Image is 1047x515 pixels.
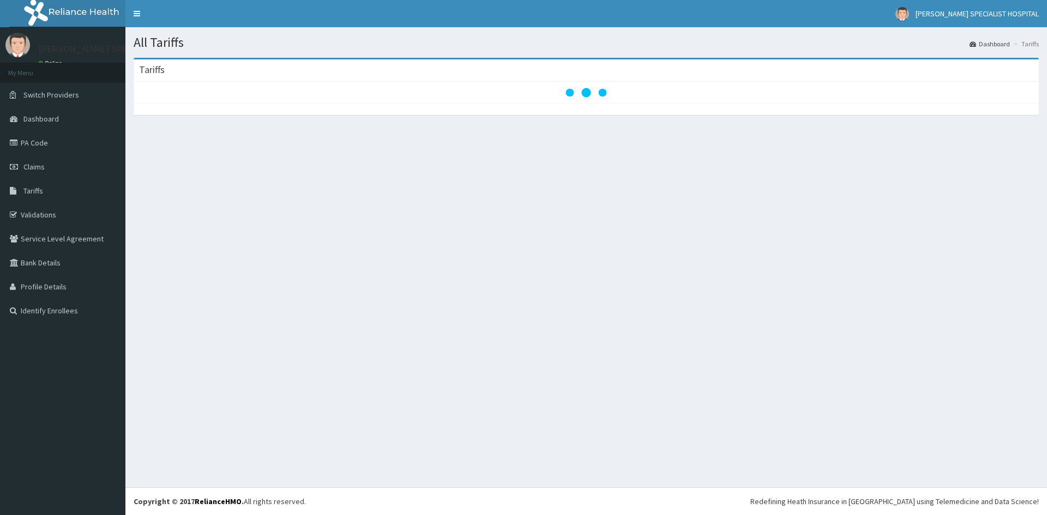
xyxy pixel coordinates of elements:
[970,39,1010,49] a: Dashboard
[134,35,1039,50] h1: All Tariffs
[916,9,1039,19] span: [PERSON_NAME] SPECIALIST HOSPITAL
[1011,39,1039,49] li: Tariffs
[195,496,242,506] a: RelianceHMO
[134,496,244,506] strong: Copyright © 2017 .
[750,496,1039,507] div: Redefining Heath Insurance in [GEOGRAPHIC_DATA] using Telemedicine and Data Science!
[125,487,1047,515] footer: All rights reserved.
[23,186,43,196] span: Tariffs
[23,90,79,100] span: Switch Providers
[23,114,59,124] span: Dashboard
[23,162,45,172] span: Claims
[38,59,64,67] a: Online
[5,33,30,57] img: User Image
[139,65,165,75] h3: Tariffs
[38,44,205,54] p: [PERSON_NAME] SPECIALIST HOSPITAL
[895,7,909,21] img: User Image
[564,71,608,114] svg: audio-loading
